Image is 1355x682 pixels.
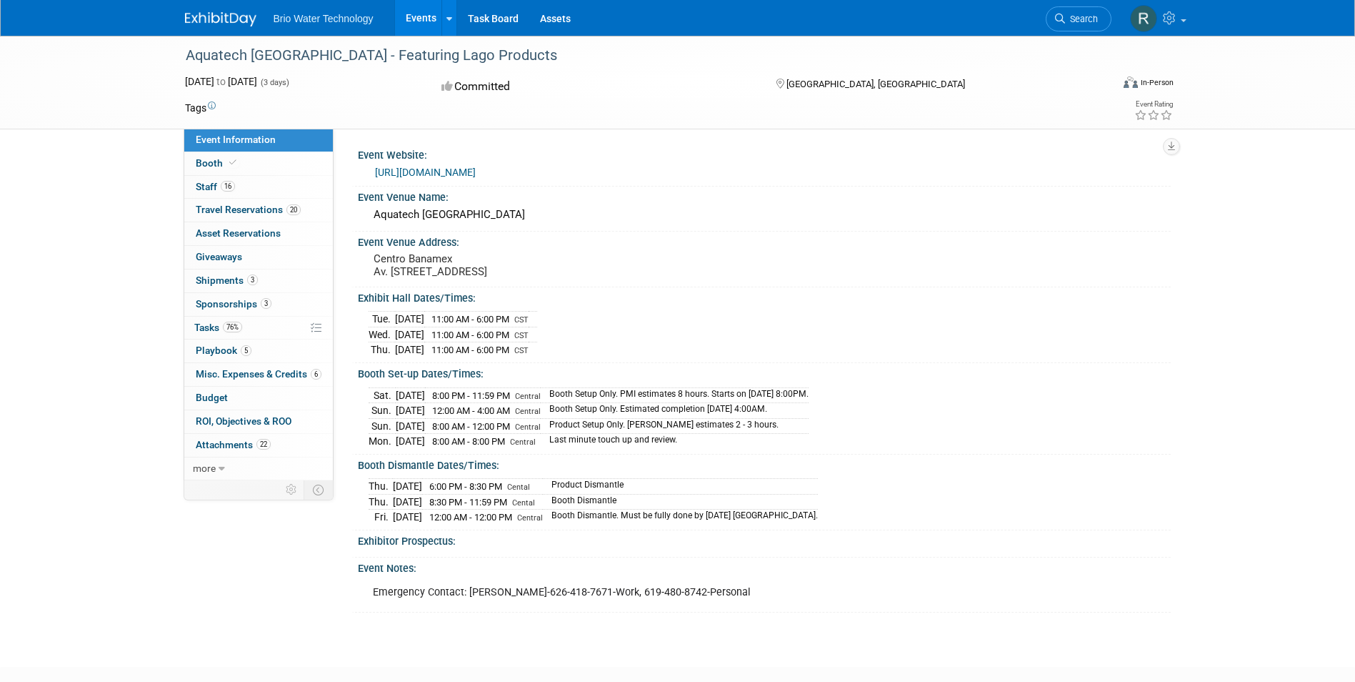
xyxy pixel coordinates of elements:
[369,418,396,434] td: Sun.
[374,252,681,278] pre: Centro Banamex Av. [STREET_ADDRESS]
[432,405,510,416] span: 12:00 AM - 4:00 AM
[311,369,321,380] span: 6
[196,345,251,356] span: Playbook
[541,387,809,403] td: Booth Setup Only. PMI estimates 8 hours. Starts on [DATE] 8:00PM.
[358,558,1171,575] div: Event Notes:
[196,181,235,192] span: Staff
[395,312,424,327] td: [DATE]
[241,345,251,356] span: 5
[196,439,271,450] span: Attachments
[396,434,425,449] td: [DATE]
[432,390,510,401] span: 8:00 PM - 11:59 PM
[196,392,228,403] span: Budget
[286,204,301,215] span: 20
[184,410,333,433] a: ROI, Objectives & ROO
[1140,77,1174,88] div: In-Person
[541,418,809,434] td: Product Setup Only. [PERSON_NAME] estimates 2 - 3 hours.
[429,481,502,492] span: 6:00 PM - 8:30 PM
[541,434,809,449] td: Last minute touch up and review.
[196,157,239,169] span: Booth
[214,76,228,87] span: to
[194,322,242,333] span: Tasks
[274,13,374,24] span: Brio Water Technology
[259,78,289,87] span: (3 days)
[369,327,395,342] td: Wed.
[184,222,333,245] a: Asset Reservations
[221,181,235,192] span: 16
[1065,14,1098,24] span: Search
[369,312,395,327] td: Tue.
[543,494,818,510] td: Booth Dismantle
[358,144,1171,162] div: Event Website:
[229,159,236,167] i: Booth reservation complete
[196,251,242,262] span: Giveaways
[1046,6,1111,31] a: Search
[396,403,425,419] td: [DATE]
[541,403,809,419] td: Booth Setup Only. Estimated completion [DATE] 4:00AM.
[396,387,425,403] td: [DATE]
[543,510,818,525] td: Booth Dismantle. Must be fully done by [DATE] [GEOGRAPHIC_DATA].
[375,167,476,178] a: [URL][DOMAIN_NAME]
[515,392,541,401] span: Central
[395,327,424,342] td: [DATE]
[437,74,753,99] div: Committed
[512,498,535,508] span: Cental
[514,346,529,355] span: CST
[184,340,333,362] a: Playbook5
[196,204,301,215] span: Travel Reservations
[181,43,1090,69] div: Aquatech [GEOGRAPHIC_DATA] - Featuring Lago Products
[184,270,333,292] a: Shipments3
[184,246,333,269] a: Giveaways
[279,480,304,499] td: Personalize Event Tab Strip
[432,421,510,432] span: 8:00 AM - 12:00 PM
[432,436,505,447] span: 8:00 AM - 8:00 PM
[369,494,393,510] td: Thu.
[185,76,257,87] span: [DATE] [DATE]
[369,387,396,403] td: Sat.
[185,12,256,26] img: ExhibitDay
[184,293,333,316] a: Sponsorships3
[184,317,333,340] a: Tasks76%
[369,204,1160,226] div: Aquatech [GEOGRAPHIC_DATA]
[184,458,333,480] a: more
[369,434,396,449] td: Mon.
[358,455,1171,473] div: Booth Dismantle Dates/Times:
[358,287,1171,305] div: Exhibit Hall Dates/Times:
[396,418,425,434] td: [DATE]
[185,101,216,115] td: Tags
[223,322,242,332] span: 76%
[543,479,818,495] td: Product Dismantle
[358,232,1171,249] div: Event Venue Address:
[429,512,512,523] span: 12:00 AM - 12:00 PM
[431,330,509,340] span: 11:00 AM - 6:00 PM
[369,479,393,495] td: Thu.
[393,479,422,495] td: [DATE]
[1130,5,1157,32] img: Ryan McMillin
[196,227,281,239] span: Asset Reservations
[196,275,258,286] span: Shipments
[1124,76,1138,88] img: Format-Inperson.png
[363,578,1012,607] div: Emergency Contact: [PERSON_NAME]-626-418-7671-Work, 619-480-8742-Personal
[358,530,1171,548] div: Exhibitor Prospectus:
[1134,101,1173,108] div: Event Rating
[431,314,509,325] span: 11:00 AM - 6:00 PM
[196,415,291,427] span: ROI, Objectives & ROO
[393,494,422,510] td: [DATE]
[358,363,1171,381] div: Booth Set-up Dates/Times:
[369,342,395,357] td: Thu.
[196,298,271,310] span: Sponsorships
[429,497,507,508] span: 8:30 PM - 11:59 PM
[395,342,424,357] td: [DATE]
[369,403,396,419] td: Sun.
[184,199,333,222] a: Travel Reservations20
[193,463,216,474] span: more
[507,483,530,492] span: Cental
[358,187,1171,204] div: Event Venue Name:
[510,438,536,447] span: Central
[256,439,271,450] span: 22
[196,368,321,380] span: Misc. Expenses & Credits
[393,510,422,525] td: [DATE]
[515,422,541,432] span: Central
[517,513,543,523] span: Central
[786,79,965,89] span: [GEOGRAPHIC_DATA], [GEOGRAPHIC_DATA]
